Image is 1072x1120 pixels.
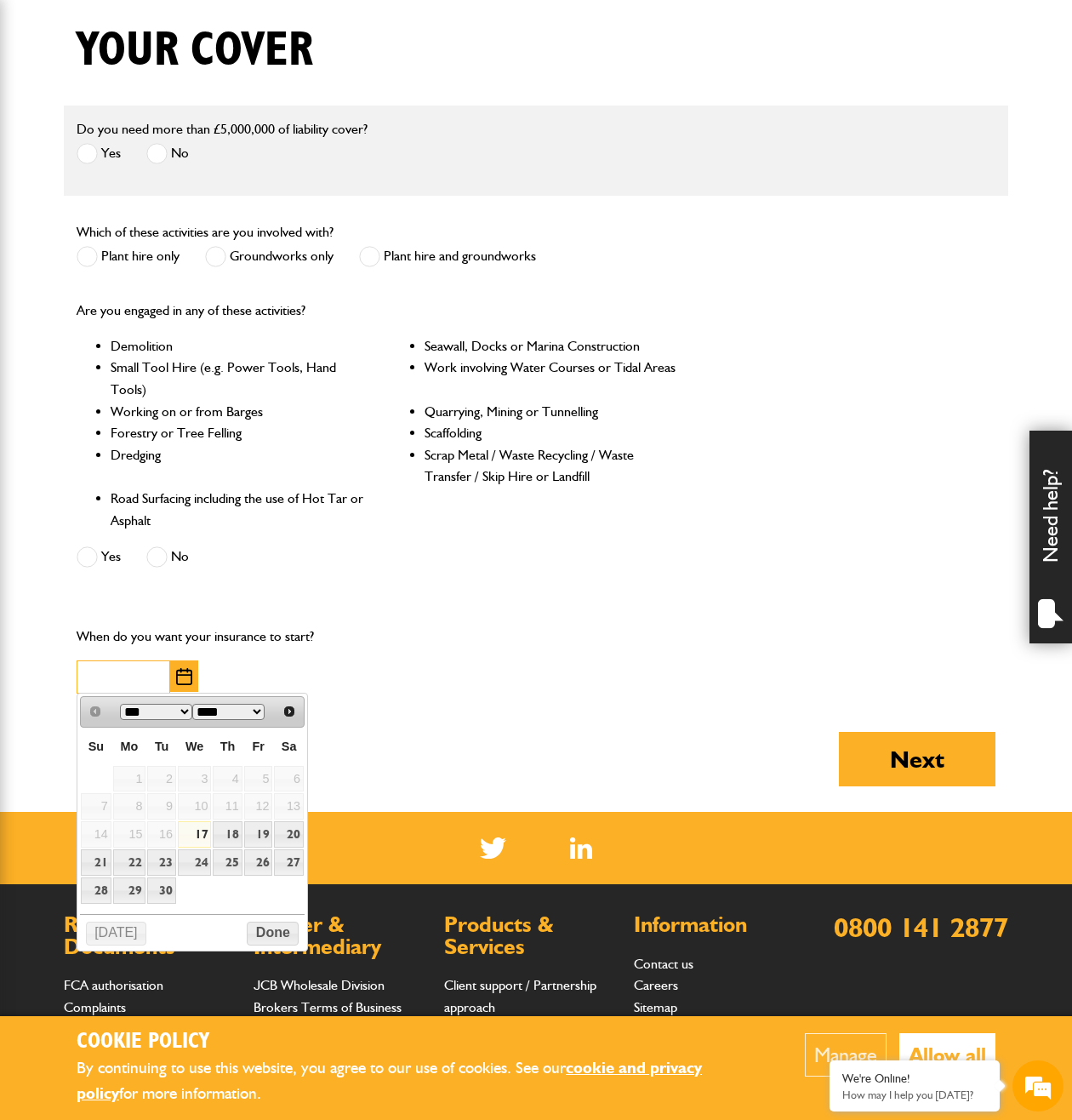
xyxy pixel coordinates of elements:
[839,732,995,786] button: Next
[425,335,681,357] li: Seawall, Docks or Marina Construction
[1029,431,1072,643] div: Need help?
[634,914,807,936] h2: Information
[86,922,147,946] button: [DATE]
[279,9,320,49] div: Minimize live chat window
[570,837,593,859] a: LinkedIn
[213,821,242,848] a: 18
[834,911,1008,944] a: 0800 141 2877
[805,1033,887,1077] button: Manage
[64,914,237,957] h2: Regulations & Documents
[77,300,681,322] p: Are you engaged in any of these activities?
[155,740,169,753] span: Tuesday
[146,143,189,164] label: No
[111,335,368,357] li: Demolition
[277,699,302,723] a: Next
[111,401,368,423] li: Working on or from Barges
[425,444,681,488] li: Scrap Metal / Waste Recycling / Waste Transfer / Skip Hire or Landfill
[444,977,596,1015] a: Client support / Partnership approach
[111,357,368,400] li: Small Tool Hire (e.g. Power Tools, Hand Tools)
[842,1071,987,1086] div: We're Online!
[254,914,426,957] h2: Broker & Intermediary
[254,999,402,1015] a: Brokers Terms of Business
[77,1055,753,1107] p: By continuing to use this website, you agree to our use of cookies. See our for more information.
[64,977,163,993] a: FCA authorisation
[425,422,681,444] li: Scaffolding
[425,357,681,400] li: Work involving Water Courses or Tidal Areas
[147,877,176,904] a: 30
[634,999,677,1015] a: Sitemap
[22,258,311,295] input: Enter your phone number
[77,1029,753,1055] h2: Cookie Policy
[64,999,126,1015] a: Complaints
[77,143,121,164] label: Yes
[77,226,334,239] label: Which of these activities are you involved with?
[842,1089,987,1101] p: How may I help you today?
[81,849,111,876] a: 21
[425,401,681,423] li: Quarrying, Mining or Tunnelling
[111,422,368,444] li: Forestry or Tree Felling
[185,740,203,753] span: Wednesday
[111,488,368,531] li: Road Surfacing including the use of Hot Tar or Asphalt
[274,821,303,848] a: 20
[88,740,104,753] span: Sunday
[220,740,236,753] span: Thursday
[244,821,273,848] a: 19
[29,94,71,118] img: d_20077148190_company_1631870298795_20077148190
[176,668,192,685] img: Choose date
[231,524,309,547] em: Start Chat
[282,705,296,718] span: Next
[444,914,617,957] h2: Products & Services
[88,95,286,117] div: Chat with us now
[247,922,299,946] button: Done
[634,956,693,972] a: Contact us
[22,308,311,510] textarea: Type your message and hit 'Enter'
[147,849,176,876] a: 23
[480,837,506,859] img: Twitter
[359,246,536,267] label: Plant hire and groundworks
[274,849,303,876] a: 27
[213,849,242,876] a: 25
[282,740,297,753] span: Saturday
[77,246,180,267] label: Plant hire only
[113,877,146,904] a: 29
[899,1033,995,1077] button: Allow all
[254,977,385,993] a: JCB Wholesale Division
[146,546,189,568] label: No
[77,546,121,568] label: Yes
[178,849,211,876] a: 24
[81,877,111,904] a: 28
[111,444,368,488] li: Dredging
[77,22,313,79] h1: Your cover
[113,849,146,876] a: 22
[634,977,678,993] a: Careers
[121,740,139,753] span: Monday
[77,626,366,648] p: When do you want your insurance to start?
[244,849,273,876] a: 26
[570,837,593,859] img: Linked In
[22,157,311,195] input: Enter your last name
[178,821,211,848] a: 17
[22,208,311,245] input: Enter your email address
[77,123,368,136] label: Do you need more than £5,000,000 of liability cover?
[252,740,264,753] span: Friday
[205,246,334,267] label: Groundworks only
